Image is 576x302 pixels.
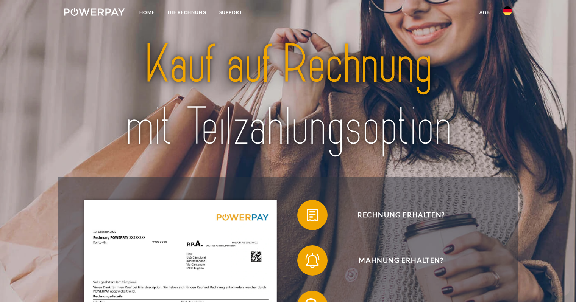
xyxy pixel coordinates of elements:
iframe: Schaltfläche zum Öffnen des Messaging-Fensters [546,272,570,296]
img: de [503,6,512,15]
button: Mahnung erhalten? [297,245,494,276]
a: SUPPORT [213,6,249,19]
button: Rechnung erhalten? [297,200,494,230]
img: title-powerpay_de.svg [86,30,490,161]
a: DIE RECHNUNG [161,6,213,19]
span: Rechnung erhalten? [308,200,494,230]
a: agb [473,6,496,19]
img: qb_bell.svg [303,251,322,270]
img: logo-powerpay-white.svg [64,8,125,16]
a: Home [133,6,161,19]
span: Mahnung erhalten? [308,245,494,276]
img: qb_bill.svg [303,206,322,225]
